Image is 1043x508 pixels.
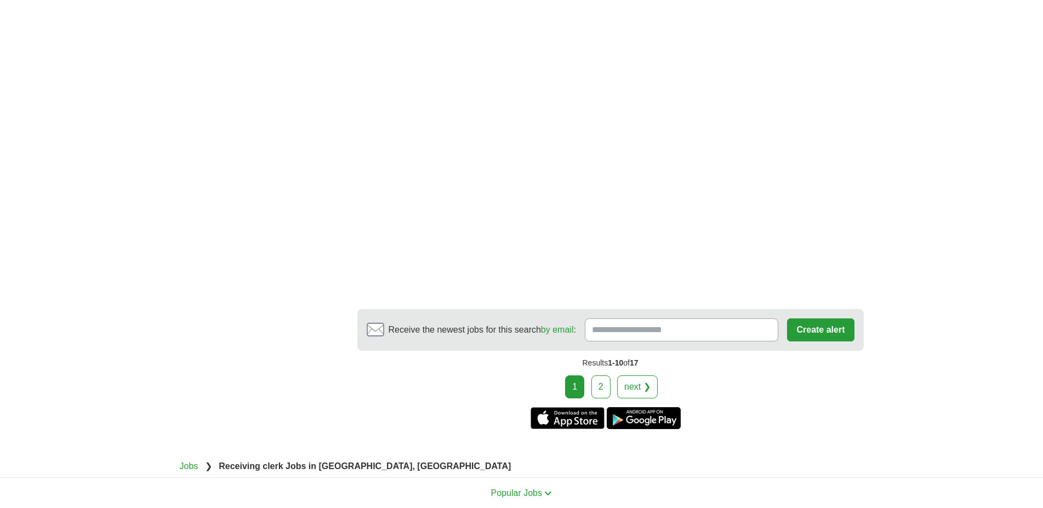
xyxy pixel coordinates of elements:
[531,407,605,429] a: Get the iPhone app
[591,375,611,398] a: 2
[491,488,542,498] span: Popular Jobs
[205,461,212,471] span: ❯
[787,318,854,341] button: Create alert
[219,461,511,471] strong: Receiving clerk Jobs in [GEOGRAPHIC_DATA], [GEOGRAPHIC_DATA]
[818,11,1032,161] iframe: Sign in with Google Dialog
[607,407,681,429] a: Get the Android app
[357,351,864,375] div: Results of
[541,325,574,334] a: by email
[617,375,658,398] a: next ❯
[608,358,623,367] span: 1-10
[389,323,576,336] span: Receive the newest jobs for this search :
[565,375,584,398] div: 1
[180,461,198,471] a: Jobs
[544,491,552,496] img: toggle icon
[630,358,639,367] span: 17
